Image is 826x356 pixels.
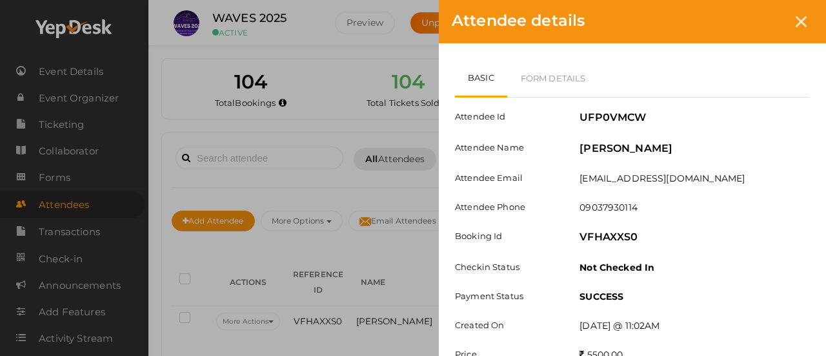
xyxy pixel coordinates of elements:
label: 09037930114 [579,201,638,214]
label: Booking Id [445,230,570,242]
b: Not Checked In [579,262,654,273]
label: Created On [445,319,570,331]
label: Attendee Phone [445,201,570,213]
label: [PERSON_NAME] [579,141,672,156]
a: Basic [455,59,507,98]
b: SUCCESS [579,291,623,302]
label: VFHAXXS0 [579,230,638,245]
label: Checkin Status [445,261,570,273]
label: Attendee Name [445,141,570,154]
label: [DATE] @ 11:02AM [579,319,660,332]
label: UFP0VMCW [579,110,646,125]
a: Form Details [507,59,599,97]
label: [EMAIL_ADDRESS][DOMAIN_NAME] [579,172,745,185]
span: Attendee details [452,11,585,30]
label: Payment Status [445,290,570,302]
label: Attendee Email [445,172,570,184]
label: Attendee Id [445,110,570,123]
